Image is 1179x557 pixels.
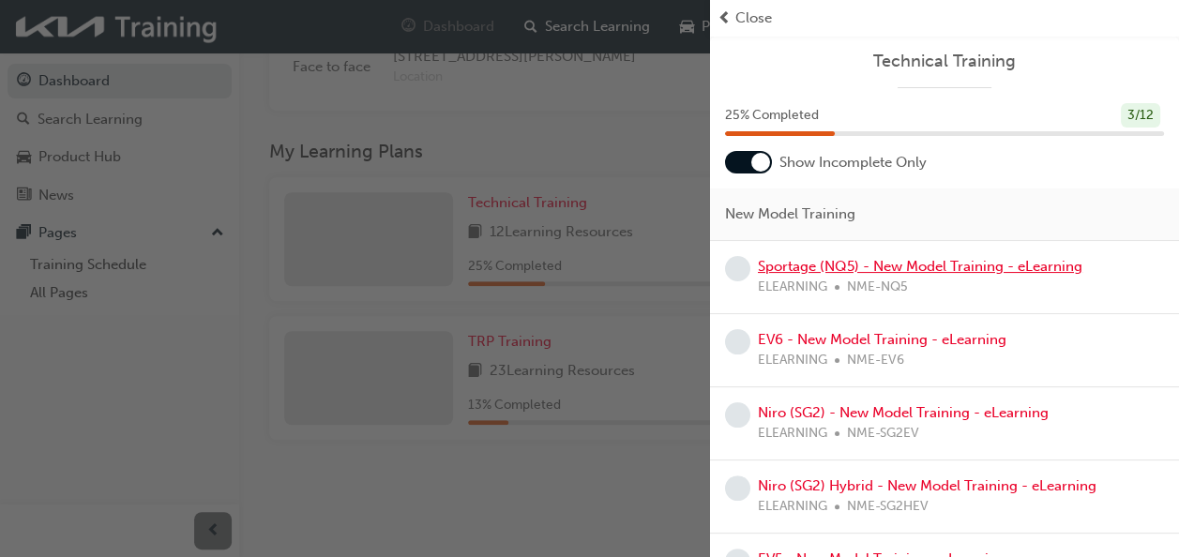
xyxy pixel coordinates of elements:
span: ELEARNING [758,423,827,444]
button: prev-iconClose [718,8,1171,29]
span: learningRecordVerb_NONE-icon [725,402,750,428]
a: Niro (SG2) - New Model Training - eLearning [758,404,1049,421]
a: EV6 - New Model Training - eLearning [758,331,1006,348]
span: learningRecordVerb_NONE-icon [725,256,750,281]
span: Show Incomplete Only [779,152,927,173]
span: New Model Training [725,203,855,225]
span: NME-SG2EV [847,423,919,444]
span: learningRecordVerb_NONE-icon [725,475,750,501]
span: ELEARNING [758,496,827,518]
span: ELEARNING [758,277,827,298]
span: ELEARNING [758,350,827,371]
span: 25 % Completed [725,105,819,127]
a: Niro (SG2) Hybrid - New Model Training - eLearning [758,477,1096,494]
span: prev-icon [718,8,732,29]
div: 3 / 12 [1121,103,1160,128]
a: Sportage (NQ5) - New Model Training - eLearning [758,258,1082,275]
span: NME-SG2HEV [847,496,929,518]
span: NME-EV6 [847,350,904,371]
span: NME-NQ5 [847,277,908,298]
span: learningRecordVerb_NONE-icon [725,329,750,354]
span: Close [735,8,772,29]
a: Technical Training [725,51,1164,72]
